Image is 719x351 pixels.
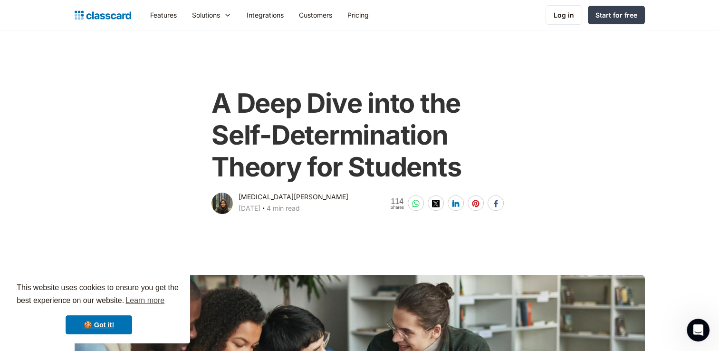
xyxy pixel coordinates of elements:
[124,293,166,308] a: learn more about cookies
[8,273,190,343] div: cookieconsent
[432,200,440,207] img: twitter-white sharing button
[452,200,460,207] img: linkedin-white sharing button
[687,319,709,341] iframe: Intercom live chat
[412,200,420,207] img: whatsapp-white sharing button
[291,4,340,26] a: Customers
[554,10,574,20] div: Log in
[239,191,348,203] div: [MEDICAL_DATA][PERSON_NAME]
[588,6,645,24] a: Start for free
[472,200,479,207] img: pinterest-white sharing button
[184,4,239,26] div: Solutions
[267,203,300,214] div: 4 min read
[192,10,220,20] div: Solutions
[595,10,637,20] div: Start for free
[492,200,499,207] img: facebook-white sharing button
[143,4,184,26] a: Features
[390,205,404,210] span: Shares
[75,9,131,22] a: home
[66,315,132,334] a: dismiss cookie message
[340,4,376,26] a: Pricing
[239,4,291,26] a: Integrations
[546,5,582,25] a: Log in
[390,197,404,205] span: 114
[239,203,260,214] div: [DATE]
[211,88,508,184] h1: A Deep Dive into the Self-Determination Theory for Students
[17,282,181,308] span: This website uses cookies to ensure you get the best experience on our website.
[260,203,267,216] div: ‧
